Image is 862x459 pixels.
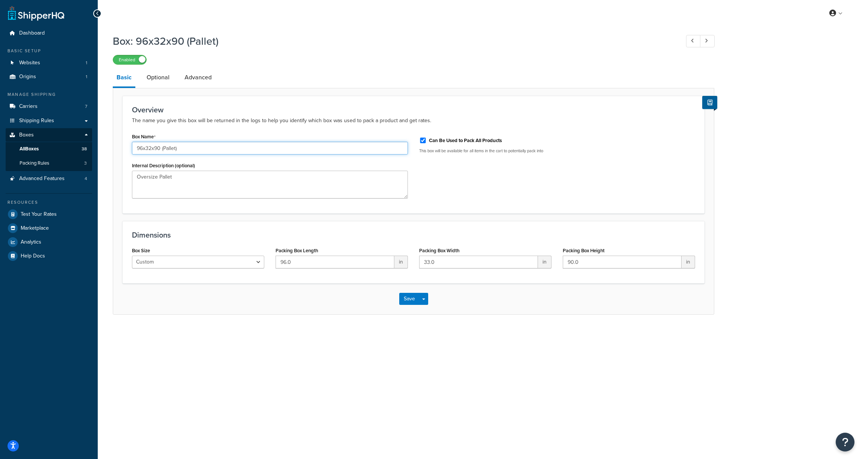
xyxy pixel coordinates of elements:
[20,160,49,167] span: Packing Rules
[6,70,92,84] li: Origins
[6,128,92,171] li: Boxes
[21,225,49,232] span: Marketplace
[132,231,695,239] h3: Dimensions
[113,55,146,64] label: Enabled
[82,146,87,152] span: 38
[682,256,695,268] span: in
[702,96,717,109] button: Show Help Docs
[6,56,92,70] li: Websites
[84,160,87,167] span: 3
[6,70,92,84] a: Origins1
[113,68,135,88] a: Basic
[538,256,551,268] span: in
[19,103,38,110] span: Carriers
[19,60,40,66] span: Websites
[19,74,36,80] span: Origins
[6,199,92,206] div: Resources
[6,221,92,235] a: Marketplace
[21,253,45,259] span: Help Docs
[399,293,420,305] button: Save
[19,118,54,124] span: Shipping Rules
[21,211,57,218] span: Test Your Rates
[86,74,87,80] span: 1
[394,256,408,268] span: in
[6,26,92,40] a: Dashboard
[6,156,92,170] li: Packing Rules
[132,106,695,114] h3: Overview
[132,171,408,198] textarea: Oversize Pallet
[6,172,92,186] li: Advanced Features
[700,35,715,47] a: Next Record
[85,103,87,110] span: 7
[132,134,156,140] label: Box Name
[6,48,92,54] div: Basic Setup
[181,68,215,86] a: Advanced
[132,248,150,253] label: Box Size
[6,235,92,249] a: Analytics
[429,137,502,144] label: Can Be Used to Pack All Products
[6,142,92,156] a: AllBoxes38
[836,433,854,451] button: Open Resource Center
[143,68,173,86] a: Optional
[6,114,92,128] a: Shipping Rules
[85,176,87,182] span: 4
[19,30,45,36] span: Dashboard
[6,249,92,263] a: Help Docs
[6,172,92,186] a: Advanced Features4
[276,248,318,253] label: Packing Box Length
[132,116,695,125] p: The name you give this box will be returned in the logs to help you identify which box was used t...
[19,176,65,182] span: Advanced Features
[6,56,92,70] a: Websites1
[6,128,92,142] a: Boxes
[132,163,195,168] label: Internal Description (optional)
[686,35,701,47] a: Previous Record
[21,239,41,245] span: Analytics
[6,156,92,170] a: Packing Rules3
[6,100,92,114] li: Carriers
[19,132,34,138] span: Boxes
[113,34,672,48] h1: Box: 96x32x90 (Pallet)
[6,100,92,114] a: Carriers7
[419,148,695,154] p: This box will be available for all items in the cart to potentially pack into
[419,248,459,253] label: Packing Box Width
[20,146,39,152] span: All Boxes
[86,60,87,66] span: 1
[563,248,604,253] label: Packing Box Height
[6,91,92,98] div: Manage Shipping
[6,208,92,221] a: Test Your Rates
